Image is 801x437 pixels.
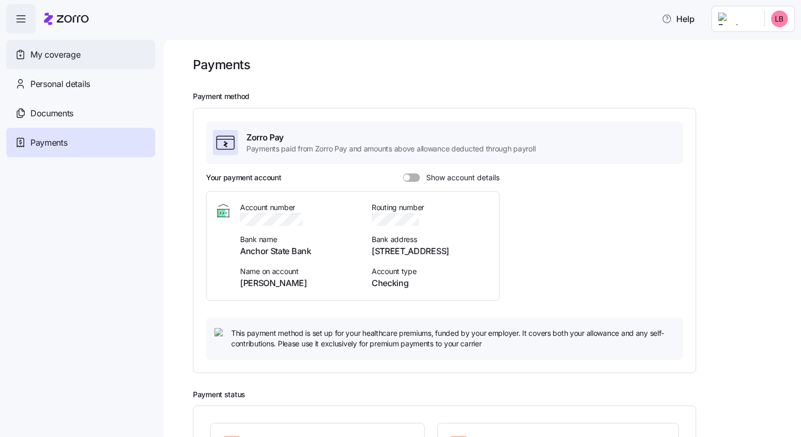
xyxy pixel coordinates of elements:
span: Account number [240,202,359,213]
img: dc6d401a0d049ff48e21ca3746d05104 [771,10,788,27]
span: Help [662,13,695,25]
span: Name on account [240,266,359,277]
span: Payments paid from Zorro Pay and amounts above allowance deducted through payroll [246,144,535,154]
img: Employer logo [718,13,756,25]
span: Documents [30,107,73,120]
span: [PERSON_NAME] [240,277,359,290]
span: Zorro Pay [246,131,535,144]
span: Show account details [420,173,500,182]
span: Bank address [372,234,491,245]
span: [STREET_ADDRESS] [372,245,491,258]
span: Personal details [30,78,90,91]
button: Help [653,8,703,29]
a: My coverage [6,40,155,69]
h3: Your payment account [206,172,281,183]
span: My coverage [30,48,80,61]
span: Account type [372,266,491,277]
a: Payments [6,128,155,157]
h2: Payment status [193,390,786,400]
a: Personal details [6,69,155,99]
img: icon bulb [214,328,227,341]
span: Bank name [240,234,359,245]
span: Checking [372,277,491,290]
h1: Payments [193,57,250,73]
span: Routing number [372,202,491,213]
span: Anchor State Bank [240,245,359,258]
span: Payments [30,136,67,149]
span: This payment method is set up for your healthcare premiums, funded by your employer. It covers bo... [231,328,675,349]
a: Documents [6,99,155,128]
h2: Payment method [193,92,786,102]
